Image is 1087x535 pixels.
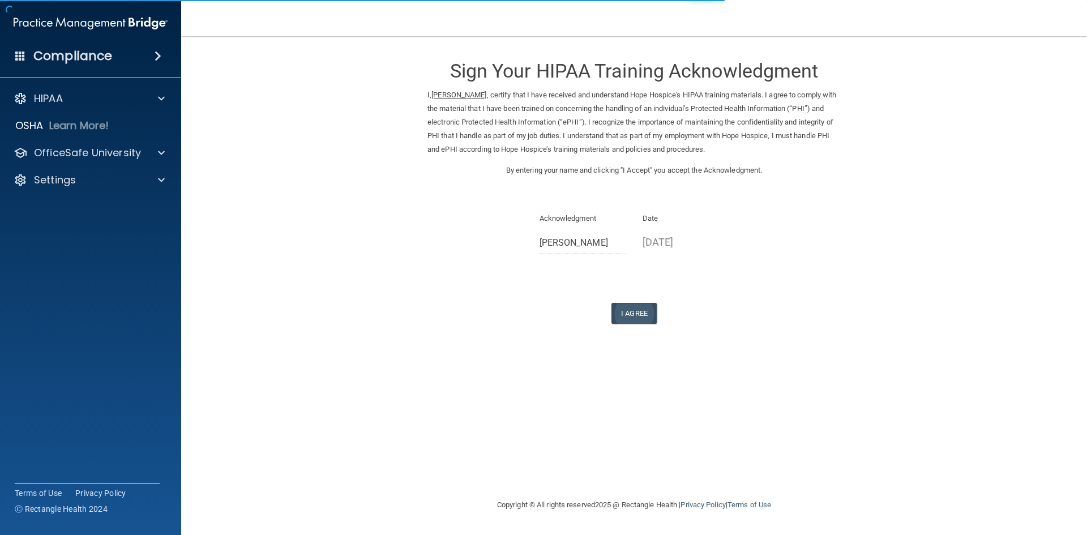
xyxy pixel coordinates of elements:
ins: [PERSON_NAME] [431,91,486,99]
h4: Compliance [33,48,112,64]
h3: Sign Your HIPAA Training Acknowledgment [427,61,841,82]
p: [DATE] [643,233,729,251]
p: OfficeSafe University [34,146,141,160]
p: OSHA [15,119,44,132]
a: Terms of Use [727,500,771,509]
a: Privacy Policy [75,487,126,499]
p: I, , certify that I have received and understand Hope Hospice's HIPAA training materials. I agree... [427,88,841,156]
p: HIPAA [34,92,63,105]
input: Full Name [540,233,626,254]
a: Settings [14,173,165,187]
p: Settings [34,173,76,187]
a: Terms of Use [15,487,62,499]
a: HIPAA [14,92,165,105]
a: Privacy Policy [681,500,725,509]
p: Date [643,212,729,225]
p: Acknowledgment [540,212,626,225]
p: Learn More! [49,119,109,132]
span: Ⓒ Rectangle Health 2024 [15,503,108,515]
p: By entering your name and clicking "I Accept" you accept the Acknowledgment. [427,164,841,177]
a: OfficeSafe University [14,146,165,160]
div: Copyright © All rights reserved 2025 @ Rectangle Health | | [427,487,841,523]
img: PMB logo [14,12,168,35]
button: I Agree [611,303,657,324]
